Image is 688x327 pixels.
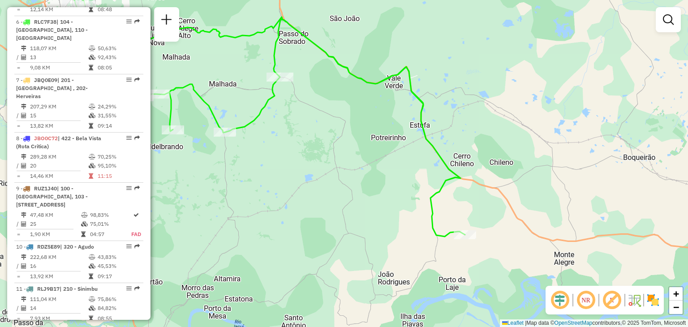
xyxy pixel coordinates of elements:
[89,297,95,302] i: % de utilização do peso
[30,253,88,262] td: 222,68 KM
[126,244,132,249] em: Opções
[89,55,95,60] i: % de utilização da cubagem
[16,219,21,228] td: /
[30,121,88,130] td: 13,82 KM
[133,212,139,218] i: Rota otimizada
[34,185,57,192] span: RUZ1J40
[30,53,88,62] td: 13
[97,161,140,170] td: 95,10%
[16,77,88,99] span: 7 -
[126,77,132,82] em: Opções
[126,135,132,141] em: Opções
[97,5,140,14] td: 08:48
[97,272,140,281] td: 09:17
[126,185,132,191] em: Opções
[89,113,95,118] i: % de utilização da cubagem
[16,262,21,271] td: /
[21,254,26,260] i: Distância Total
[134,19,140,24] em: Rota exportada
[21,263,26,269] i: Total de Atividades
[575,289,597,311] span: Ocultar NR
[90,230,131,239] td: 04:57
[81,232,86,237] i: Tempo total em rota
[97,253,140,262] td: 43,83%
[30,219,81,228] td: 25
[97,53,140,62] td: 92,43%
[30,161,88,170] td: 20
[21,104,26,109] i: Distância Total
[97,63,140,72] td: 08:05
[21,305,26,311] i: Total de Atividades
[549,289,571,311] span: Ocultar deslocamento
[16,285,98,292] span: 11 -
[659,11,677,29] a: Exibir filtros
[525,320,526,326] span: |
[97,304,140,313] td: 84,82%
[134,77,140,82] em: Rota exportada
[89,173,93,179] i: Tempo total em rota
[97,44,140,53] td: 50,63%
[134,135,140,141] em: Rota exportada
[34,77,57,83] span: JBQ0E09
[601,289,623,311] span: Exibir rótulo
[21,163,26,168] i: Total de Atividades
[89,254,95,260] i: % de utilização do peso
[646,293,660,307] img: Exibir/Ocultar setores
[16,185,88,208] span: | 100 - [GEOGRAPHIC_DATA], 103 - [STREET_ADDRESS]
[97,314,140,323] td: 08:55
[16,5,21,14] td: =
[16,111,21,120] td: /
[158,11,176,31] a: Nova sessão e pesquisa
[673,301,679,313] span: −
[30,314,88,323] td: 7,93 KM
[126,19,132,24] em: Opções
[30,152,88,161] td: 289,28 KM
[21,154,26,159] i: Distância Total
[89,123,93,129] i: Tempo total em rota
[16,230,21,239] td: =
[97,111,140,120] td: 31,55%
[126,286,132,291] em: Opções
[16,135,101,150] span: 8 -
[30,172,88,181] td: 14,46 KM
[16,121,21,130] td: =
[21,46,26,51] i: Distância Total
[555,320,593,326] a: OpenStreetMap
[97,121,140,130] td: 09:14
[134,185,140,191] em: Rota exportada
[502,320,524,326] a: Leaflet
[16,77,88,99] span: | 201 - [GEOGRAPHIC_DATA] , 202- Herveiras
[90,219,131,228] td: 75,01%
[30,262,88,271] td: 16
[21,212,26,218] i: Distância Total
[30,44,88,53] td: 118,07 KM
[30,272,88,281] td: 13,92 KM
[60,243,94,250] span: | 320 - Agudo
[81,212,88,218] i: % de utilização do peso
[89,263,95,269] i: % de utilização da cubagem
[89,65,93,70] i: Tempo total em rota
[21,297,26,302] i: Distância Total
[60,285,98,292] span: | 210 - Sinimbu
[89,305,95,311] i: % de utilização da cubagem
[21,221,26,227] i: Total de Atividades
[34,18,56,25] span: RLC7F38
[131,230,142,239] td: FAD
[16,243,94,250] span: 10 -
[30,211,81,219] td: 47,48 KM
[37,243,60,250] span: RDZ5E89
[16,314,21,323] td: =
[90,211,131,219] td: 98,83%
[16,63,21,72] td: =
[30,102,88,111] td: 207,29 KM
[97,152,140,161] td: 70,25%
[669,287,683,301] a: Zoom in
[37,285,60,292] span: RLJ9B17
[500,319,688,327] div: Map data © contributors,© 2025 TomTom, Microsoft
[16,272,21,281] td: =
[97,295,140,304] td: 75,86%
[134,286,140,291] em: Rota exportada
[673,288,679,299] span: +
[627,293,641,307] img: Fluxo de ruas
[16,53,21,62] td: /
